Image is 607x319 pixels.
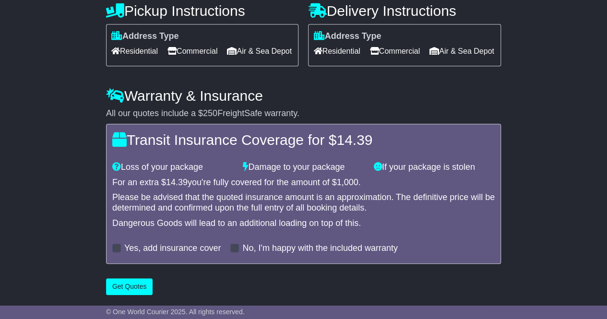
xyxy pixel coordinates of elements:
[313,44,360,59] span: Residential
[227,44,292,59] span: Air & Sea Depot
[106,3,299,19] h4: Pickup Instructions
[112,132,495,148] h4: Transit Insurance Coverage for $
[337,177,358,187] span: 1,000
[238,162,369,173] div: Damage to your package
[112,177,495,188] div: For an extra $ you're fully covered for the amount of $ .
[112,218,495,229] div: Dangerous Goods will lead to an additional loading on top of this.
[242,243,398,254] label: No, I'm happy with the included warranty
[166,177,188,187] span: 14.39
[106,278,153,295] button: Get Quotes
[106,108,501,119] div: All our quotes include a $ FreightSafe warranty.
[107,162,238,173] div: Loss of your package
[313,31,381,42] label: Address Type
[429,44,494,59] span: Air & Sea Depot
[124,243,221,254] label: Yes, add insurance cover
[370,44,420,59] span: Commercial
[308,3,501,19] h4: Delivery Instructions
[203,108,217,118] span: 250
[167,44,217,59] span: Commercial
[111,31,179,42] label: Address Type
[106,308,245,316] span: © One World Courier 2025. All rights reserved.
[112,192,495,213] div: Please be advised that the quoted insurance amount is an approximation. The definitive price will...
[369,162,500,173] div: If your package is stolen
[111,44,158,59] span: Residential
[106,88,501,104] h4: Warranty & Insurance
[336,132,372,148] span: 14.39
